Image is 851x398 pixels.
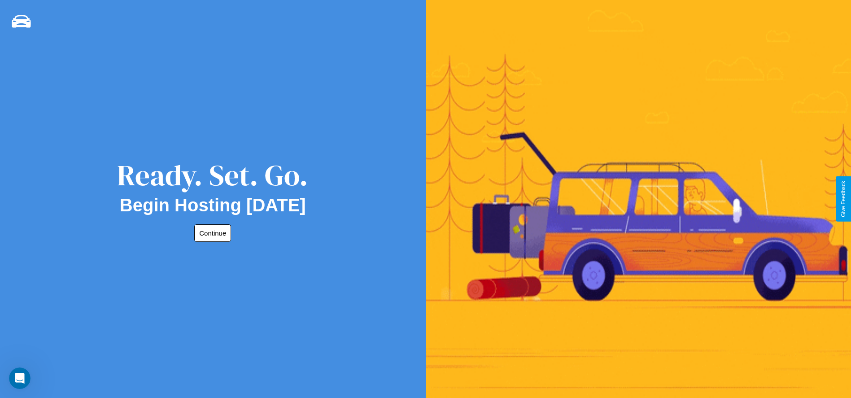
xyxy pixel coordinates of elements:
iframe: Intercom live chat [9,367,31,389]
div: Give Feedback [840,181,847,217]
button: Continue [194,224,231,242]
h2: Begin Hosting [DATE] [120,195,306,215]
div: Ready. Set. Go. [117,155,308,195]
